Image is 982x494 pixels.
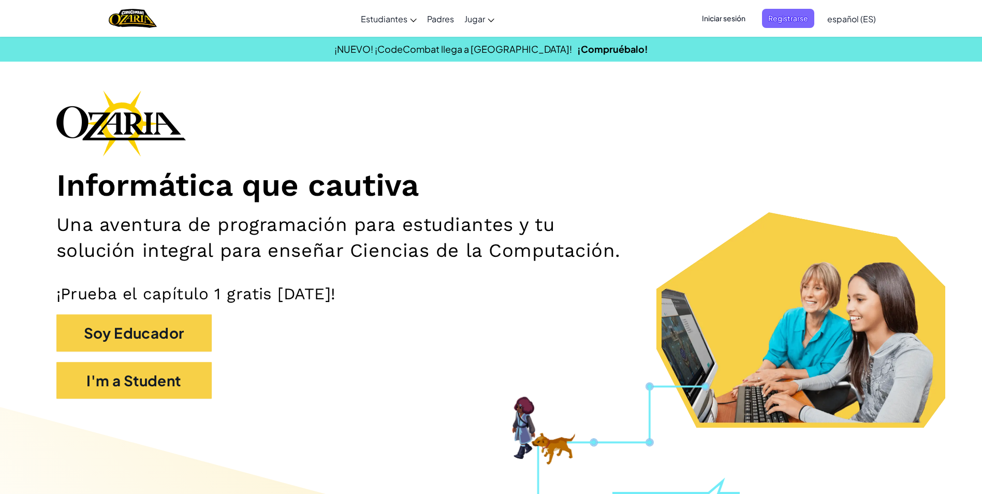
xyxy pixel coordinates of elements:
a: Jugar [459,5,500,33]
button: Iniciar sesión [696,9,752,28]
span: ¡NUEVO! ¡CodeCombat llega a [GEOGRAPHIC_DATA]! [334,43,572,55]
img: Home [109,8,157,29]
button: I'm a Student [56,362,212,399]
a: Padres [422,5,459,33]
a: ¡Compruébalo! [577,43,648,55]
a: español (ES) [822,5,881,33]
span: Jugar [464,13,485,24]
h1: Informática que cautiva [56,167,926,205]
button: Soy Educador [56,314,212,352]
a: Estudiantes [356,5,422,33]
button: Registrarse [762,9,814,28]
span: Estudiantes [361,13,407,24]
a: Ozaria by CodeCombat logo [109,8,157,29]
h2: Una aventura de programación para estudiantes y tu solución integral para enseñar Ciencias de la ... [56,212,639,263]
p: ¡Prueba el capítulo 1 gratis [DATE]! [56,284,926,304]
span: español (ES) [827,13,876,24]
img: Ozaria branding logo [56,90,186,156]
